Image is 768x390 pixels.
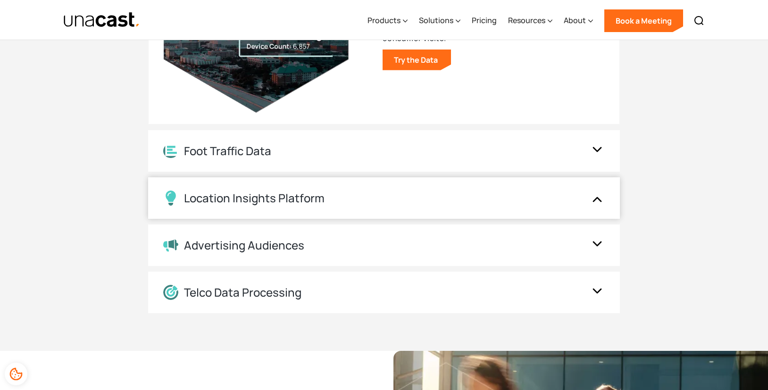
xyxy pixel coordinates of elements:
img: Location Analytics icon [163,144,178,158]
a: Pricing [472,1,497,40]
img: Search icon [693,15,705,26]
div: Location Insights Platform [184,191,325,205]
div: Products [367,15,401,26]
div: About [564,1,593,40]
div: Foot Traffic Data [184,144,271,158]
div: Resources [508,1,552,40]
div: Solutions [419,15,453,26]
img: Unacast text logo [63,12,140,28]
a: Try the Data [383,50,451,70]
div: Telco Data Processing [184,286,301,299]
img: Location Insights Platform icon [163,191,178,206]
img: Advertising Audiences icon [163,239,178,252]
div: About [564,15,586,26]
div: Cookie Preferences [5,363,27,385]
a: home [63,12,140,28]
div: Advertising Audiences [184,239,304,252]
div: Resources [508,15,545,26]
img: Location Data Processing icon [163,285,178,300]
a: Book a Meeting [604,9,683,32]
div: Solutions [419,1,460,40]
div: Products [367,1,408,40]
